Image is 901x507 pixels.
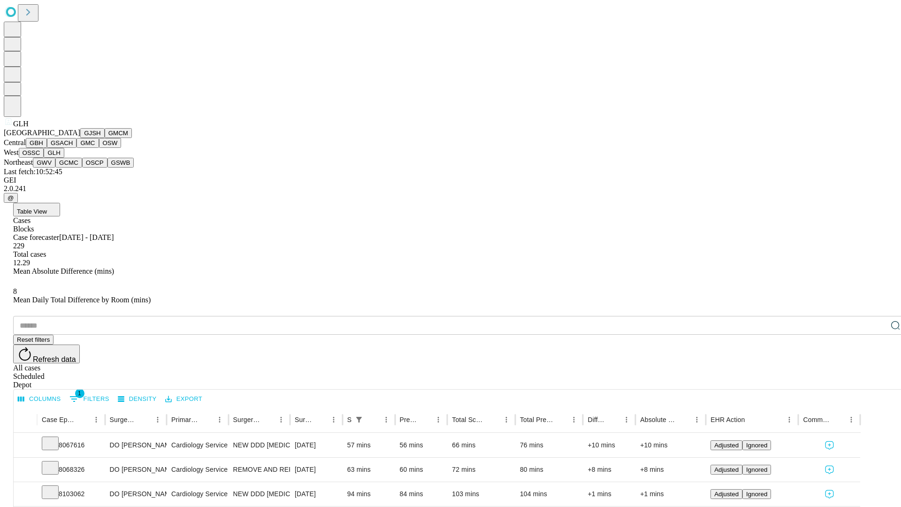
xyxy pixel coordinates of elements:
[110,458,162,482] div: DO [PERSON_NAME] [PERSON_NAME]
[742,489,771,499] button: Ignored
[59,233,114,241] span: [DATE] - [DATE]
[4,168,62,176] span: Last fetch: 10:52:45
[452,458,511,482] div: 72 mins
[714,491,739,498] span: Adjusted
[520,433,579,457] div: 76 mins
[710,465,742,475] button: Adjusted
[690,413,703,426] button: Menu
[13,250,46,258] span: Total cases
[4,129,80,137] span: [GEOGRAPHIC_DATA]
[295,433,338,457] div: [DATE]
[171,458,223,482] div: Cardiology Service
[26,138,47,148] button: GBH
[640,416,676,423] div: Absolute Difference
[714,442,739,449] span: Adjusted
[400,433,443,457] div: 56 mins
[710,489,742,499] button: Adjusted
[520,482,579,506] div: 104 mins
[47,138,76,148] button: GSACH
[42,458,100,482] div: 8068326
[138,413,151,426] button: Sort
[13,287,17,295] span: 8
[76,413,90,426] button: Sort
[13,345,80,363] button: Refresh data
[677,413,690,426] button: Sort
[110,433,162,457] div: DO [PERSON_NAME] [PERSON_NAME]
[171,433,223,457] div: Cardiology Service
[607,413,620,426] button: Sort
[4,176,897,184] div: GEI
[640,482,701,506] div: +1 mins
[352,413,366,426] button: Show filters
[90,413,103,426] button: Menu
[4,138,26,146] span: Central
[4,148,19,156] span: West
[803,416,830,423] div: Comments
[314,413,327,426] button: Sort
[832,413,845,426] button: Sort
[742,465,771,475] button: Ignored
[13,242,24,250] span: 229
[76,138,99,148] button: GMC
[261,413,275,426] button: Sort
[107,158,134,168] button: GSWB
[400,458,443,482] div: 60 mins
[452,482,511,506] div: 103 mins
[233,458,285,482] div: REMOVE AND REPLACE INTERNAL CARDIAC [MEDICAL_DATA], MULTIPEL LEAD
[19,148,44,158] button: OSSC
[588,416,606,423] div: Difference
[80,128,105,138] button: GJSH
[380,413,393,426] button: Menu
[347,482,390,506] div: 94 mins
[13,296,151,304] span: Mean Daily Total Difference by Room (mins)
[347,458,390,482] div: 63 mins
[99,138,122,148] button: OSW
[554,413,567,426] button: Sort
[640,458,701,482] div: +8 mins
[42,433,100,457] div: 8067616
[55,158,82,168] button: GCMC
[352,413,366,426] div: 1 active filter
[42,482,100,506] div: 8103062
[115,392,159,407] button: Density
[13,259,30,267] span: 12.29
[347,416,351,423] div: Scheduled In Room Duration
[400,416,418,423] div: Predicted In Room Duration
[746,442,767,449] span: Ignored
[15,392,63,407] button: Select columns
[327,413,340,426] button: Menu
[400,482,443,506] div: 84 mins
[295,458,338,482] div: [DATE]
[4,158,33,166] span: Northeast
[17,336,50,343] span: Reset filters
[75,389,84,398] span: 1
[500,413,513,426] button: Menu
[295,416,313,423] div: Surgery Date
[82,158,107,168] button: OSCP
[742,440,771,450] button: Ignored
[620,413,633,426] button: Menu
[13,233,59,241] span: Case forecaster
[746,466,767,473] span: Ignored
[13,267,114,275] span: Mean Absolute Difference (mins)
[67,392,112,407] button: Show filters
[13,335,53,345] button: Reset filters
[13,120,29,128] span: GLH
[200,413,213,426] button: Sort
[233,433,285,457] div: NEW DDD [MEDICAL_DATA] GENERATOR ONLY
[275,413,288,426] button: Menu
[588,482,631,506] div: +1 mins
[33,355,76,363] span: Refresh data
[233,416,260,423] div: Surgery Name
[163,392,205,407] button: Export
[171,482,223,506] div: Cardiology Service
[710,440,742,450] button: Adjusted
[783,413,796,426] button: Menu
[588,458,631,482] div: +8 mins
[17,208,47,215] span: Table View
[8,194,14,201] span: @
[419,413,432,426] button: Sort
[295,482,338,506] div: [DATE]
[845,413,858,426] button: Menu
[452,416,486,423] div: Total Scheduled Duration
